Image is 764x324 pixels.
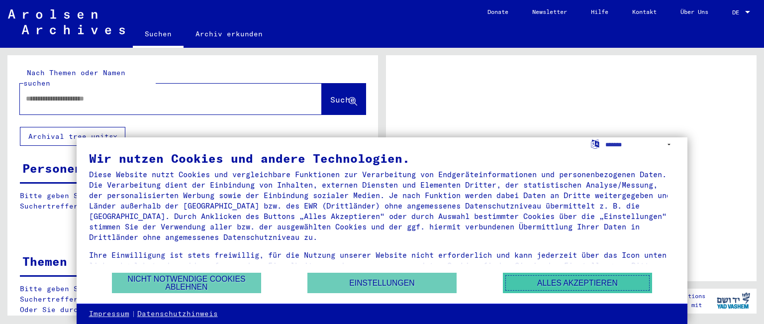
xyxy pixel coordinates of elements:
mat-label: Nach Themen oder Namen suchen [23,68,125,88]
div: Personen [22,159,82,177]
div: Themen [22,252,67,270]
span: DE [732,9,743,16]
span: Suche [330,95,355,105]
a: Impressum [89,309,129,319]
a: Archiv erkunden [184,22,275,46]
button: Suche [322,84,366,114]
p: Bitte geben Sie einen Suchbegriff ein oder nutzen Sie die Filter, um Suchertreffer zu erhalten. [20,191,365,212]
div: Diese Website nutzt Cookies und vergleichbare Funktionen zur Verarbeitung von Endgeräteinformatio... [89,169,675,242]
button: Nicht notwendige Cookies ablehnen [112,273,261,293]
div: Ihre Einwilligung ist stets freiwillig, für die Nutzung unserer Website nicht erforderlich und ka... [89,250,675,281]
button: Alles akzeptieren [503,273,652,293]
img: yv_logo.png [715,288,752,313]
a: Datenschutzhinweis [137,309,218,319]
div: Wir nutzen Cookies und andere Technologien. [89,152,675,164]
p: Bitte geben Sie einen Suchbegriff ein oder nutzen Sie die Filter, um Suchertreffer zu erhalten. O... [20,284,366,315]
a: Suchen [133,22,184,48]
label: Sprache auswählen [590,139,600,148]
button: Archival tree units [20,127,125,146]
button: Einstellungen [307,273,457,293]
img: Arolsen_neg.svg [8,9,125,34]
select: Sprache auswählen [605,137,675,152]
